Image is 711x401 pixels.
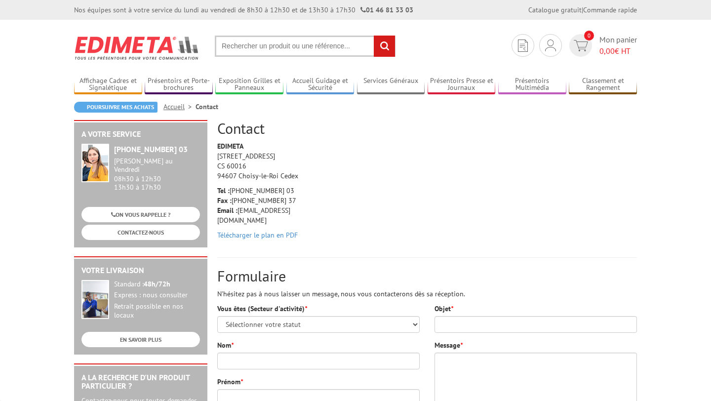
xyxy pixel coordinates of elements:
[217,206,237,215] strong: Email :
[545,40,556,51] img: devis rapide
[217,186,311,225] p: [PHONE_NUMBER] 03 [PHONE_NUMBER] 37 [EMAIL_ADDRESS][DOMAIN_NAME]
[217,304,307,314] label: Vous êtes (Secteur d'activité)
[217,289,637,299] p: N'hésitez pas à nous laisser un message, nous vous contacterons dès sa réception.
[81,144,109,182] img: widget-service.jpg
[114,291,200,300] div: Express : nous consulter
[81,373,200,391] h2: A la recherche d'un produit particulier ?
[217,340,234,350] label: Nom
[574,40,588,51] img: devis rapide
[217,141,311,181] p: [STREET_ADDRESS] CS 60016 94607 Choisy-le-Roi Cedex
[528,5,582,14] a: Catalogue gratuit
[217,120,637,136] h2: Contact
[114,280,200,289] div: Standard :
[374,36,395,57] input: rechercher
[74,77,142,93] a: Affichage Cadres et Signalétique
[217,377,243,387] label: Prénom
[114,157,200,174] div: [PERSON_NAME] au Vendredi
[599,46,615,56] span: 0,00
[81,130,200,139] h2: A votre service
[286,77,355,93] a: Accueil Guidage et Sécurité
[81,207,200,222] a: ON VOUS RAPPELLE ?
[217,186,230,195] strong: Tel :
[74,102,158,113] a: Poursuivre mes achats
[145,77,213,93] a: Présentoirs et Porte-brochures
[114,144,188,154] strong: [PHONE_NUMBER] 03
[196,102,218,112] li: Contact
[528,5,637,15] div: |
[144,280,170,288] strong: 48h/72h
[217,196,232,205] strong: Fax :
[360,5,413,14] strong: 01 46 81 33 03
[217,142,243,151] strong: EDIMETA
[518,40,528,52] img: devis rapide
[584,31,594,40] span: 0
[81,280,109,319] img: widget-livraison.jpg
[74,5,413,15] div: Nos équipes sont à votre service du lundi au vendredi de 8h30 à 12h30 et de 13h30 à 17h30
[215,36,395,57] input: Rechercher un produit ou une référence...
[599,45,637,57] span: € HT
[217,268,637,284] h2: Formulaire
[114,157,200,191] div: 08h30 à 12h30 13h30 à 17h30
[434,304,453,314] label: Objet
[569,77,637,93] a: Classement et Rangement
[567,34,637,57] a: devis rapide 0 Mon panier 0,00€ HT
[81,266,200,275] h2: Votre livraison
[583,5,637,14] a: Commande rapide
[599,34,637,57] span: Mon panier
[217,231,298,240] a: Télécharger le plan en PDF
[74,30,200,66] img: Edimeta
[357,77,425,93] a: Services Généraux
[215,77,283,93] a: Exposition Grilles et Panneaux
[434,340,463,350] label: Message
[114,302,200,320] div: Retrait possible en nos locaux
[81,225,200,240] a: CONTACTEZ-NOUS
[81,332,200,347] a: EN SAVOIR PLUS
[428,77,496,93] a: Présentoirs Presse et Journaux
[163,102,196,111] a: Accueil
[498,77,566,93] a: Présentoirs Multimédia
